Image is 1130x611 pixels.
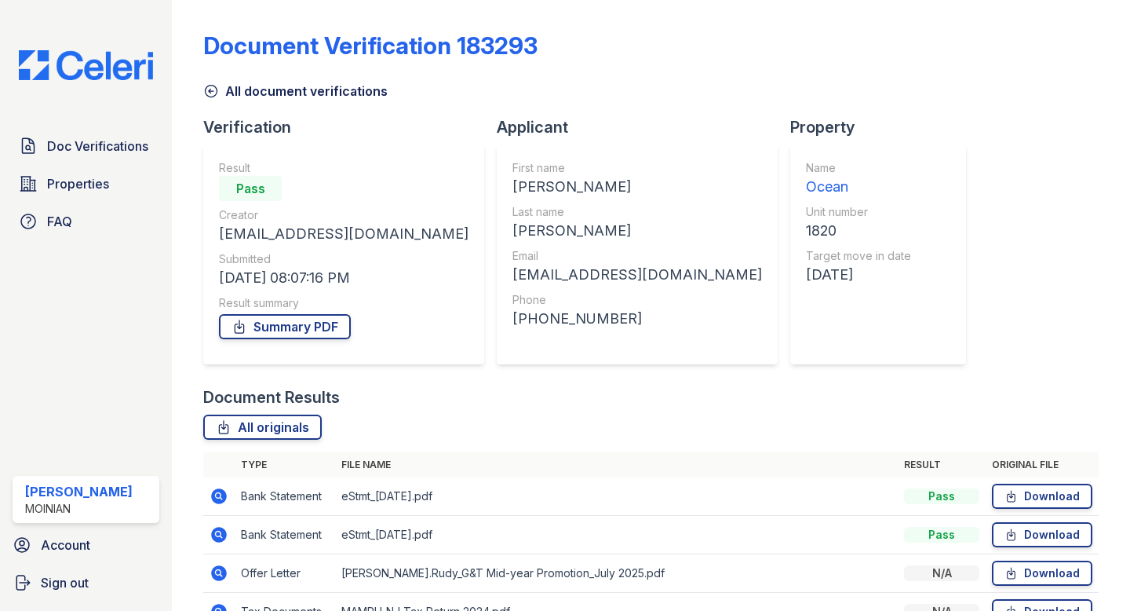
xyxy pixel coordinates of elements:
[235,516,335,554] td: Bank Statement
[806,160,911,198] a: Name Ocean
[512,160,762,176] div: First name
[219,207,468,223] div: Creator
[25,482,133,501] div: [PERSON_NAME]
[497,116,790,138] div: Applicant
[904,565,979,581] div: N/A
[203,116,497,138] div: Verification
[219,251,468,267] div: Submitted
[806,204,911,220] div: Unit number
[203,386,340,408] div: Document Results
[25,501,133,517] div: Moinian
[219,295,468,311] div: Result summary
[806,264,911,286] div: [DATE]
[47,174,109,193] span: Properties
[41,536,90,554] span: Account
[904,488,979,504] div: Pass
[904,527,979,543] div: Pass
[235,477,335,516] td: Bank Statement
[335,477,898,516] td: eStmt_[DATE].pdf
[235,554,335,593] td: Offer Letter
[512,220,762,242] div: [PERSON_NAME]
[219,267,468,289] div: [DATE] 08:07:16 PM
[806,176,911,198] div: Ocean
[512,308,762,330] div: [PHONE_NUMBER]
[41,573,89,592] span: Sign out
[47,212,72,231] span: FAQ
[512,292,762,308] div: Phone
[806,220,911,242] div: 1820
[235,452,335,477] th: Type
[986,452,1099,477] th: Original file
[335,452,898,477] th: File name
[47,137,148,155] span: Doc Verifications
[203,82,388,101] a: All document verifications
[992,484,1092,509] a: Download
[6,50,166,80] img: CE_Logo_Blue-a8612792a0a2168367f1c8372b55b34899dd931a85d93a1a3d3e32e68fde9ad4.png
[512,176,762,198] div: [PERSON_NAME]
[898,452,986,477] th: Result
[806,160,911,176] div: Name
[6,529,166,561] a: Account
[219,176,282,201] div: Pass
[806,248,911,264] div: Target move in date
[13,168,159,199] a: Properties
[790,116,979,138] div: Property
[203,31,538,60] div: Document Verification 183293
[13,206,159,237] a: FAQ
[512,264,762,286] div: [EMAIL_ADDRESS][DOMAIN_NAME]
[219,160,468,176] div: Result
[335,554,898,593] td: [PERSON_NAME].Rudy_G&T Mid-year Promotion_July 2025.pdf
[335,516,898,554] td: eStmt_[DATE].pdf
[219,314,351,339] a: Summary PDF
[219,223,468,245] div: [EMAIL_ADDRESS][DOMAIN_NAME]
[992,522,1092,547] a: Download
[6,567,166,598] a: Sign out
[13,130,159,162] a: Doc Verifications
[203,415,322,440] a: All originals
[512,204,762,220] div: Last name
[992,561,1092,586] a: Download
[1064,548,1114,595] iframe: chat widget
[512,248,762,264] div: Email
